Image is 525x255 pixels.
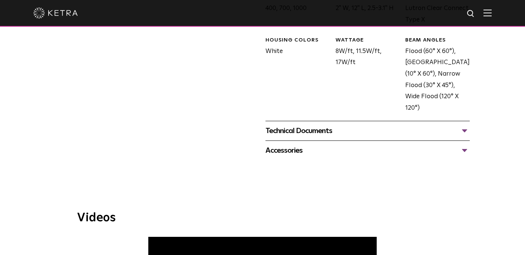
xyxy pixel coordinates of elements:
div: Accessories [265,145,470,156]
div: HOUSING COLORS [265,37,330,44]
img: ketra-logo-2019-white [33,7,78,19]
div: White [260,37,330,114]
div: BEAM ANGLES [405,37,470,44]
h3: Videos [77,212,448,224]
div: 8W/ft, 11.5W/ft, 17W/ft [330,37,400,114]
img: search icon [466,9,476,19]
div: WATTAGE [336,37,400,44]
div: Technical Documents [265,125,470,137]
div: Flood (60° X 60°), [GEOGRAPHIC_DATA] (10° X 60°), Narrow Flood (30° X 45°), Wide Flood (120° X 120°) [400,37,470,114]
img: Hamburger%20Nav.svg [483,9,492,16]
